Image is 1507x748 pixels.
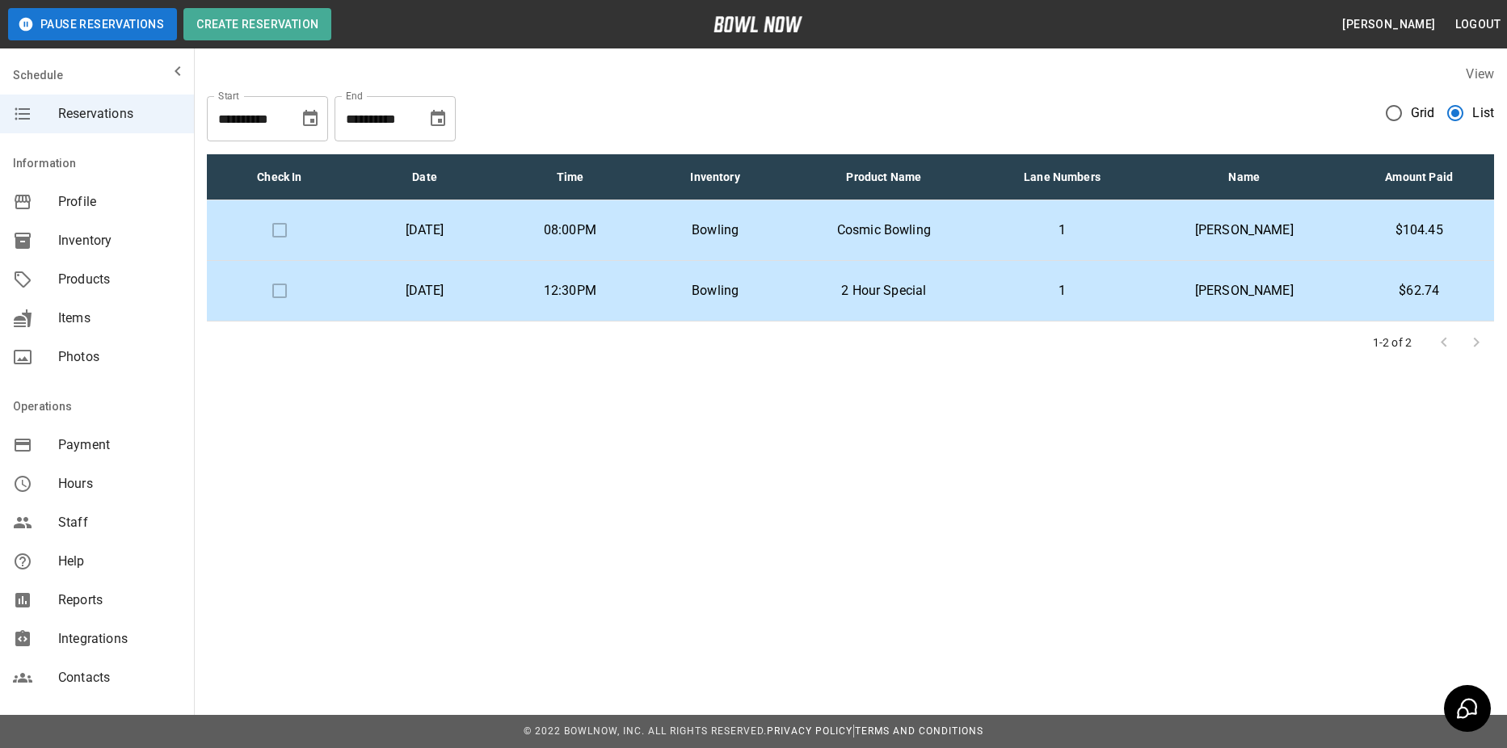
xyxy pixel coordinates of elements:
p: [PERSON_NAME] [1157,221,1331,240]
p: [DATE] [365,221,485,240]
th: Inventory [642,154,788,200]
a: Privacy Policy [767,725,852,737]
span: © 2022 BowlNow, Inc. All Rights Reserved. [524,725,767,737]
p: Bowling [655,281,775,300]
span: List [1472,103,1494,123]
span: Help [58,552,181,571]
th: Time [498,154,643,200]
p: 1 [993,221,1132,240]
span: Grid [1411,103,1435,123]
th: Name [1144,154,1344,200]
p: Bowling [655,221,775,240]
button: Create Reservation [183,8,331,40]
span: Hours [58,474,181,494]
span: Products [58,270,181,289]
a: Terms and Conditions [855,725,983,737]
th: Product Name [788,154,980,200]
p: $104.45 [1357,221,1481,240]
span: Inventory [58,231,181,250]
button: Choose date, selected date is Sep 30, 2025 [422,103,454,135]
p: 1-2 of 2 [1373,334,1412,351]
span: Staff [58,513,181,532]
p: 1 [993,281,1132,300]
span: Items [58,309,181,328]
p: Cosmic Bowling [801,221,967,240]
th: Check In [207,154,352,200]
span: Reservations [58,104,181,124]
span: Contacts [58,668,181,687]
p: 12:30PM [511,281,630,300]
p: [PERSON_NAME] [1157,281,1331,300]
p: $62.74 [1357,281,1481,300]
th: Date [352,154,498,200]
th: Amount Paid [1344,154,1494,200]
span: Reports [58,590,181,610]
span: Photos [58,347,181,367]
img: logo [714,16,802,32]
button: Logout [1449,10,1507,40]
button: Pause Reservations [8,8,177,40]
p: 2 Hour Special [801,281,967,300]
button: Choose date, selected date is Aug 30, 2025 [294,103,326,135]
span: Profile [58,192,181,212]
p: [DATE] [365,281,485,300]
span: Integrations [58,629,181,649]
label: View [1466,66,1494,82]
button: [PERSON_NAME] [1336,10,1442,40]
th: Lane Numbers [980,154,1145,200]
span: Payment [58,435,181,455]
p: 08:00PM [511,221,630,240]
